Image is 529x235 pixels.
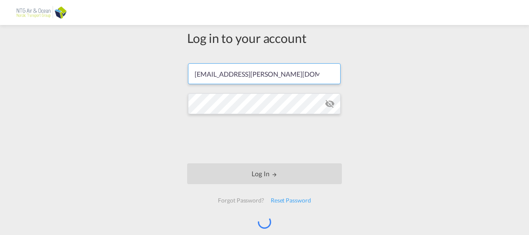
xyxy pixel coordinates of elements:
[267,193,314,208] div: Reset Password
[201,122,328,155] iframe: reCAPTCHA
[188,63,341,84] input: Enter email/phone number
[187,163,342,184] button: LOGIN
[325,99,335,109] md-icon: icon-eye-off
[215,193,267,208] div: Forgot Password?
[187,29,342,47] div: Log in to your account
[12,3,69,22] img: 24501a20ab7611ecb8bce1a71c18ae17.png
